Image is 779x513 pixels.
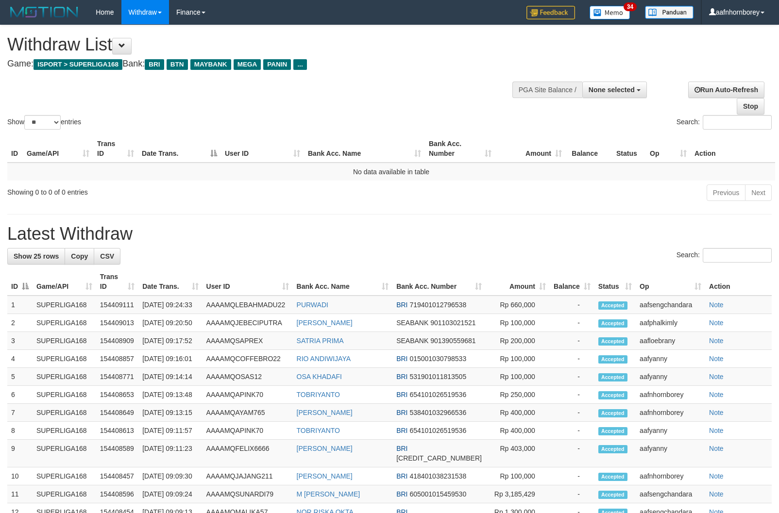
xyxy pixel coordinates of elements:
a: M [PERSON_NAME] [297,490,360,498]
div: PGA Site Balance / [512,82,582,98]
td: [DATE] 09:11:57 [138,422,202,440]
span: MEGA [234,59,261,70]
td: SUPERLIGA168 [33,332,96,350]
a: Note [709,490,724,498]
th: ID [7,135,23,163]
span: Copy 616301004351506 to clipboard [396,454,482,462]
td: [DATE] 09:11:23 [138,440,202,467]
span: BRI [145,59,164,70]
td: AAAAMQCOFFEBRO22 [203,350,293,368]
label: Search: [677,248,772,263]
td: Rp 403,000 [486,440,550,467]
td: 154408613 [96,422,138,440]
a: OSA KHADAFI [297,373,342,381]
td: Rp 100,000 [486,314,550,332]
a: Next [745,184,772,201]
td: AAAAMQFELIX6666 [203,440,293,467]
td: - [550,296,594,314]
td: aafyanny [636,350,705,368]
td: Rp 400,000 [486,422,550,440]
td: [DATE] 09:09:30 [138,467,202,485]
a: Note [709,319,724,327]
span: None selected [589,86,635,94]
td: 154408771 [96,368,138,386]
span: CSV [100,252,114,260]
td: 2 [7,314,33,332]
td: 154408653 [96,386,138,404]
th: Status: activate to sort column ascending [594,268,636,296]
span: SEABANK [396,337,428,345]
td: Rp 100,000 [486,368,550,386]
td: aafyanny [636,422,705,440]
span: Accepted [598,491,627,499]
td: AAAAMQJEBECIPUTRA [203,314,293,332]
th: Game/API: activate to sort column ascending [33,268,96,296]
a: Note [709,373,724,381]
td: - [550,368,594,386]
td: No data available in table [7,163,775,181]
span: BRI [396,391,407,398]
a: [PERSON_NAME] [297,445,353,452]
td: AAAAMQJAJANG211 [203,467,293,485]
td: - [550,314,594,332]
span: BRI [396,301,407,309]
td: - [550,485,594,503]
span: Copy 605001015459530 to clipboard [409,490,466,498]
td: AAAAMQSAPREX [203,332,293,350]
td: 5 [7,368,33,386]
td: SUPERLIGA168 [33,368,96,386]
span: Copy 901390559681 to clipboard [430,337,475,345]
span: Copy 901103021521 to clipboard [430,319,475,327]
span: PANIN [263,59,291,70]
span: 34 [624,2,637,11]
input: Search: [703,115,772,130]
td: Rp 100,000 [486,467,550,485]
td: [DATE] 09:16:01 [138,350,202,368]
th: Bank Acc. Number: activate to sort column ascending [425,135,495,163]
a: RIO ANDIWIJAYA [297,355,351,363]
th: Op: activate to sort column ascending [646,135,691,163]
th: Date Trans.: activate to sort column descending [138,135,221,163]
td: SUPERLIGA168 [33,314,96,332]
th: Date Trans.: activate to sort column ascending [138,268,202,296]
td: 154408909 [96,332,138,350]
td: 6 [7,386,33,404]
span: Copy 654101026519536 to clipboard [409,427,466,434]
span: MAYBANK [190,59,231,70]
h1: Latest Withdraw [7,224,772,244]
h1: Withdraw List [7,35,509,54]
a: PURWADI [297,301,328,309]
span: Accepted [598,337,627,346]
td: 10 [7,467,33,485]
td: AAAAMQAPINK70 [203,386,293,404]
a: Note [709,427,724,434]
div: Showing 0 to 0 of 0 entries [7,183,317,197]
button: None selected [582,82,647,98]
th: Bank Acc. Number: activate to sort column ascending [392,268,486,296]
td: 154408457 [96,467,138,485]
td: Rp 100,000 [486,350,550,368]
td: AAAAMQSUNARDI79 [203,485,293,503]
span: Accepted [598,319,627,328]
td: SUPERLIGA168 [33,296,96,314]
a: Note [709,391,724,398]
td: aafyanny [636,368,705,386]
h4: Game: Bank: [7,59,509,69]
td: Rp 250,000 [486,386,550,404]
td: [DATE] 09:24:33 [138,296,202,314]
span: Accepted [598,427,627,435]
td: 7 [7,404,33,422]
td: 11 [7,485,33,503]
a: TOBRIYANTO [297,391,340,398]
img: Feedback.jpg [526,6,575,19]
th: Trans ID: activate to sort column ascending [96,268,138,296]
th: Amount: activate to sort column ascending [486,268,550,296]
span: Copy 531901011813505 to clipboard [409,373,466,381]
th: Op: activate to sort column ascending [636,268,705,296]
td: AAAAMQAPINK70 [203,422,293,440]
td: - [550,422,594,440]
input: Search: [703,248,772,263]
a: Show 25 rows [7,248,65,265]
th: Amount: activate to sort column ascending [495,135,566,163]
th: Game/API: activate to sort column ascending [23,135,93,163]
